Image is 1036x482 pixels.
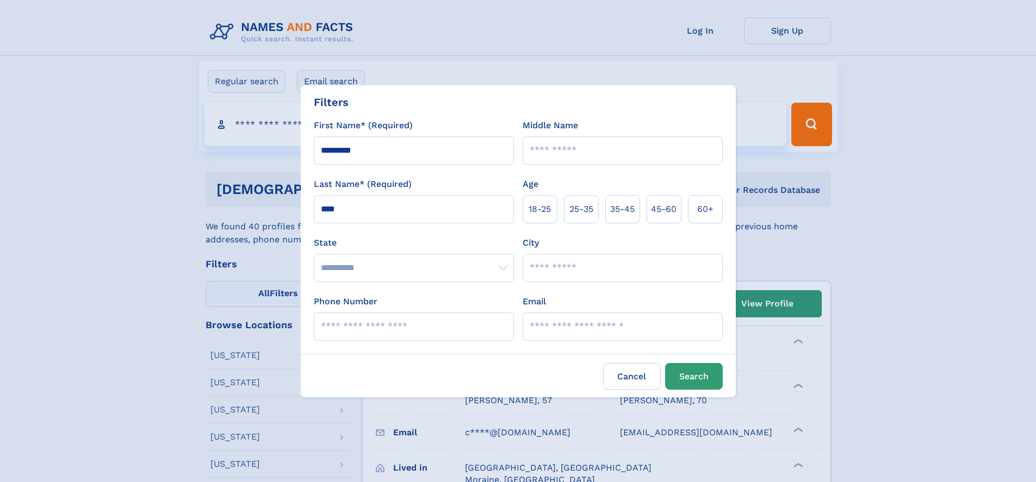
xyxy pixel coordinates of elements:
[523,178,538,191] label: Age
[523,295,546,308] label: Email
[523,119,578,132] label: Middle Name
[314,119,413,132] label: First Name* (Required)
[697,203,714,216] span: 60+
[651,203,677,216] span: 45‑60
[603,363,661,390] label: Cancel
[314,178,412,191] label: Last Name* (Required)
[314,94,349,110] div: Filters
[314,236,514,249] label: State
[314,295,377,308] label: Phone Number
[529,203,551,216] span: 18‑25
[610,203,635,216] span: 35‑45
[523,236,539,249] label: City
[665,363,723,390] button: Search
[569,203,593,216] span: 25‑35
